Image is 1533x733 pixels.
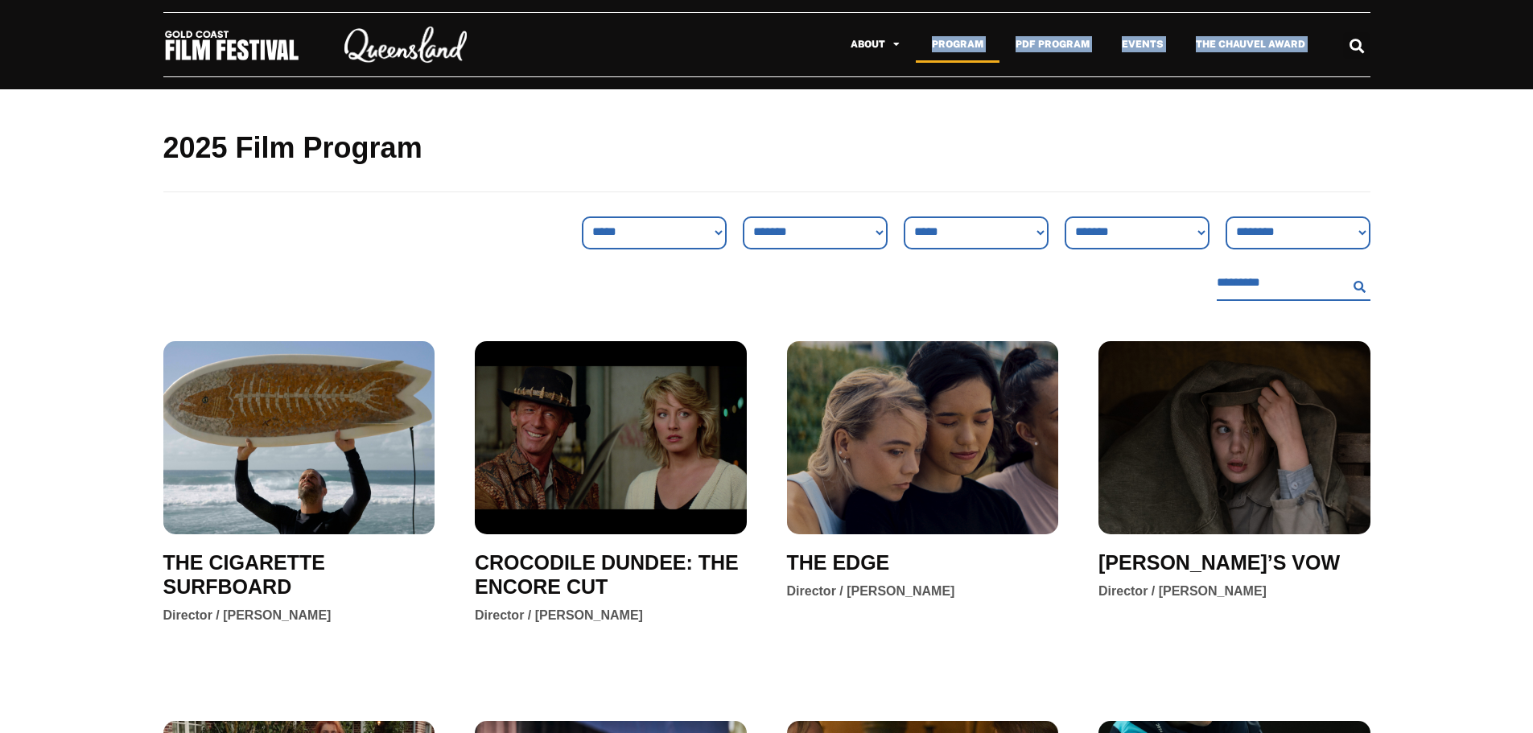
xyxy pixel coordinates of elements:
[1217,266,1347,301] input: Search Filter
[1098,583,1267,600] div: Director / [PERSON_NAME]
[163,607,332,624] div: Director / [PERSON_NAME]
[1065,216,1210,249] select: Country Filter
[787,550,890,574] a: THE EDGE
[904,216,1049,249] select: Venue Filter
[1098,550,1340,574] a: [PERSON_NAME]’S VOW
[1226,216,1370,249] select: Language
[1180,26,1321,63] a: The Chauvel Award
[743,216,888,249] select: Sort filter
[1343,32,1370,59] div: Search
[582,216,727,249] select: Genre Filter
[1106,26,1180,63] a: Events
[163,130,1370,167] h2: 2025 Film Program
[787,583,955,600] div: Director / [PERSON_NAME]
[475,550,747,599] a: CROCODILE DUNDEE: THE ENCORE CUT
[505,26,1321,63] nav: Menu
[999,26,1106,63] a: PDF Program
[163,550,435,599] a: THE CIGARETTE SURFBOARD
[916,26,999,63] a: Program
[834,26,916,63] a: About
[475,607,643,624] div: Director / [PERSON_NAME]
